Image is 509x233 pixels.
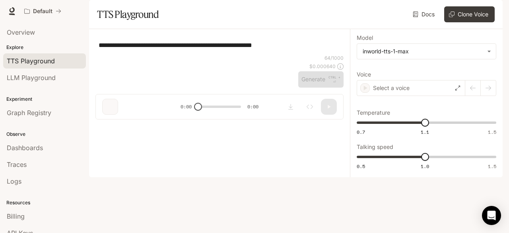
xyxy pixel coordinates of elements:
p: Default [33,8,52,15]
div: inworld-tts-1-max [357,44,496,59]
p: Temperature [357,110,390,116]
span: 0.5 [357,163,365,170]
p: Talking speed [357,144,393,150]
h1: TTS Playground [97,6,159,22]
span: 1.5 [488,163,496,170]
span: 1.5 [488,129,496,135]
span: 0.7 [357,129,365,135]
p: Select a voice [373,84,410,92]
button: Clone Voice [444,6,495,22]
p: Voice [357,72,371,77]
p: $ 0.000640 [309,63,336,70]
span: 1.1 [421,129,429,135]
p: Model [357,35,373,41]
div: inworld-tts-1-max [363,47,483,55]
button: All workspaces [21,3,65,19]
div: Open Intercom Messenger [482,206,501,225]
p: 64 / 1000 [324,55,344,61]
span: 1.0 [421,163,429,170]
a: Docs [411,6,438,22]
